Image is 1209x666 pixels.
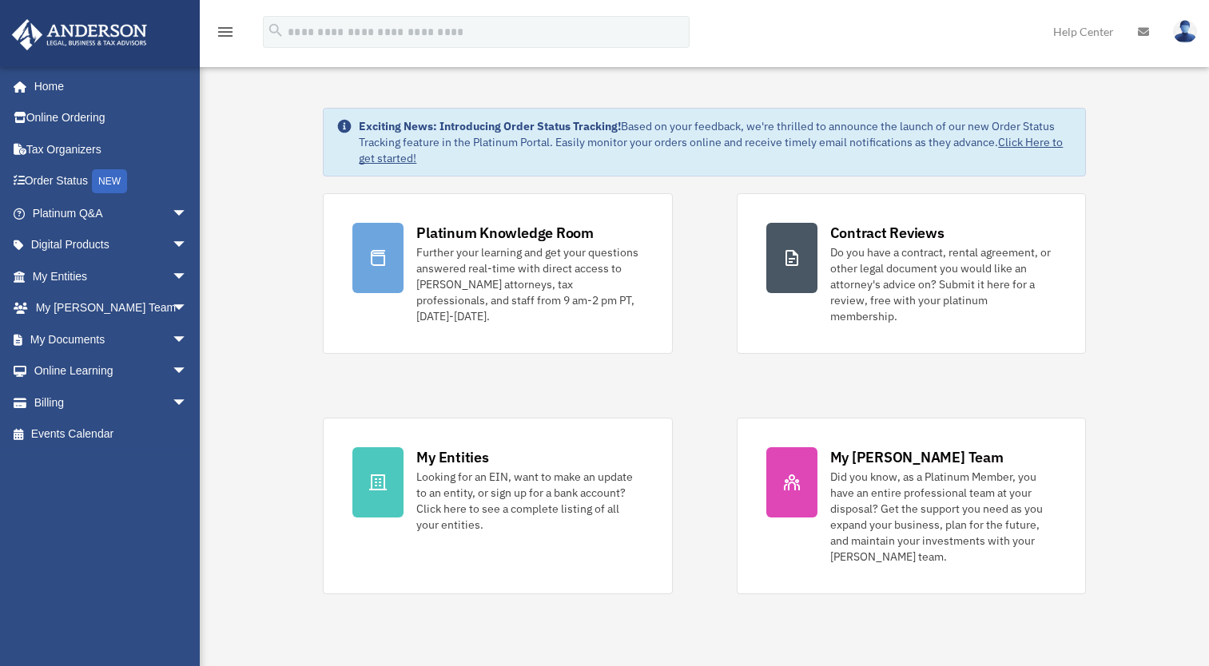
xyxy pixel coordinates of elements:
[172,387,204,419] span: arrow_drop_down
[11,229,212,261] a: Digital Productsarrow_drop_down
[1173,20,1197,43] img: User Pic
[172,260,204,293] span: arrow_drop_down
[7,19,152,50] img: Anderson Advisors Platinum Portal
[323,193,672,354] a: Platinum Knowledge Room Further your learning and get your questions answered real-time with dire...
[172,292,204,325] span: arrow_drop_down
[737,418,1086,594] a: My [PERSON_NAME] Team Did you know, as a Platinum Member, you have an entire professional team at...
[92,169,127,193] div: NEW
[11,418,212,450] a: Events Calendar
[359,135,1063,165] a: Click Here to get started!
[830,469,1056,565] div: Did you know, as a Platinum Member, you have an entire professional team at your disposal? Get th...
[359,119,621,133] strong: Exciting News: Introducing Order Status Tracking!
[11,70,204,102] a: Home
[416,223,594,243] div: Platinum Knowledge Room
[830,447,1004,467] div: My [PERSON_NAME] Team
[172,229,204,262] span: arrow_drop_down
[11,292,212,324] a: My [PERSON_NAME] Teamarrow_drop_down
[216,22,235,42] i: menu
[172,197,204,230] span: arrow_drop_down
[267,22,284,39] i: search
[11,260,212,292] a: My Entitiesarrow_drop_down
[11,165,212,198] a: Order StatusNEW
[416,244,642,324] div: Further your learning and get your questions answered real-time with direct access to [PERSON_NAM...
[11,102,212,134] a: Online Ordering
[323,418,672,594] a: My Entities Looking for an EIN, want to make an update to an entity, or sign up for a bank accoun...
[172,355,204,388] span: arrow_drop_down
[359,118,1072,166] div: Based on your feedback, we're thrilled to announce the launch of our new Order Status Tracking fe...
[830,223,945,243] div: Contract Reviews
[11,197,212,229] a: Platinum Q&Aarrow_drop_down
[416,447,488,467] div: My Entities
[172,323,204,356] span: arrow_drop_down
[216,28,235,42] a: menu
[11,133,212,165] a: Tax Organizers
[737,193,1086,354] a: Contract Reviews Do you have a contract, rental agreement, or other legal document you would like...
[11,355,212,387] a: Online Learningarrow_drop_down
[416,469,642,533] div: Looking for an EIN, want to make an update to an entity, or sign up for a bank account? Click her...
[11,387,212,418] a: Billingarrow_drop_down
[830,244,1056,324] div: Do you have a contract, rental agreement, or other legal document you would like an attorney's ad...
[11,323,212,355] a: My Documentsarrow_drop_down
